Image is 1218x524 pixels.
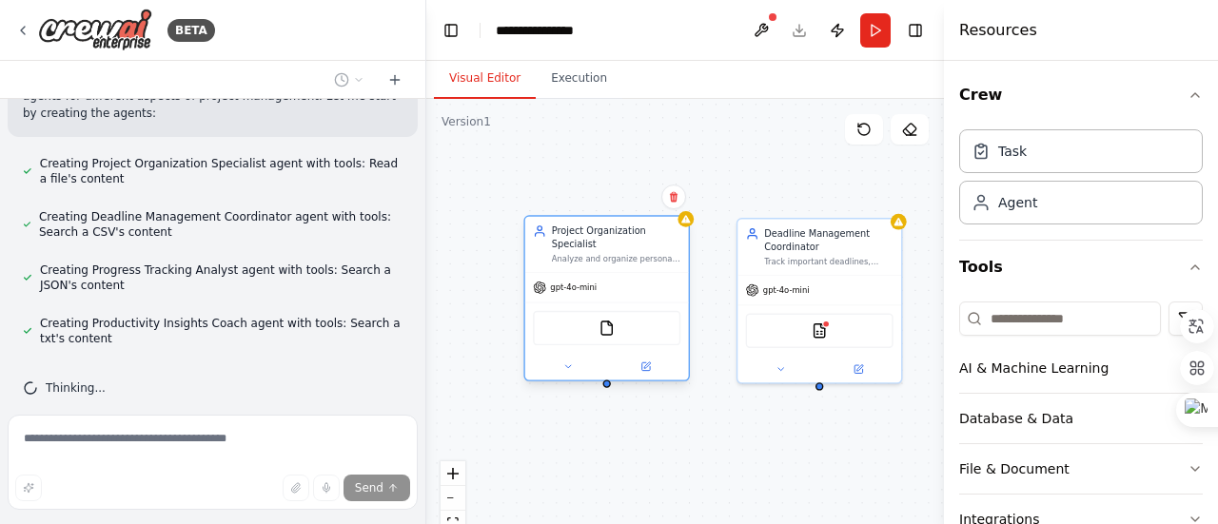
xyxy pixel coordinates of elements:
[441,486,465,511] button: zoom out
[998,142,1027,161] div: Task
[46,380,106,396] span: Thinking...
[552,254,680,264] div: Analyze and organize personal projects by categorizing them, identifying priorities, dependencies...
[959,68,1203,122] button: Crew
[608,359,683,375] button: Open in side panel
[959,359,1109,378] div: AI & Machine Learning
[40,316,403,346] span: Creating Productivity Insights Coach agent with tools: Search a txt's content
[599,320,615,337] img: FileReadTool
[344,475,410,501] button: Send
[550,282,597,293] span: gpt-4o-mini
[313,475,340,501] button: Click to speak your automation idea
[764,257,893,267] div: Track important deadlines, create reminder schedules, and monitor upcoming commitments to ensure ...
[496,21,590,40] nav: breadcrumb
[763,285,810,296] span: gpt-4o-mini
[998,193,1037,212] div: Agent
[959,343,1203,393] button: AI & Machine Learning
[536,59,622,99] button: Execution
[40,262,403,293] span: Creating Progress Tracking Analyst agent with tools: Search a JSON's content
[959,122,1203,240] div: Crew
[764,227,893,254] div: Deadline Management Coordinator
[167,19,215,42] div: BETA
[38,9,152,51] img: Logo
[737,218,903,384] div: Deadline Management CoordinatorTrack important deadlines, create reminder schedules, and monitor ...
[283,475,309,501] button: Upload files
[40,156,403,186] span: Creating Project Organization Specialist agent with tools: Read a file's content
[661,184,686,209] button: Delete node
[326,68,372,91] button: Switch to previous chat
[441,461,465,486] button: zoom in
[552,224,680,251] div: Project Organization Specialist
[434,59,536,99] button: Visual Editor
[442,114,491,129] div: Version 1
[438,17,464,44] button: Hide left sidebar
[902,17,929,44] button: Hide right sidebar
[959,459,1070,478] div: File & Document
[523,218,690,384] div: Project Organization SpecialistAnalyze and organize personal projects by categorizing them, ident...
[959,444,1203,494] button: File & Document
[821,361,896,378] button: Open in side panel
[959,394,1203,443] button: Database & Data
[355,480,383,495] span: Send
[959,19,1037,42] h4: Resources
[380,68,410,91] button: Start a new chat
[812,322,828,339] img: CSVSearchTool
[15,475,42,501] button: Improve this prompt
[959,241,1203,294] button: Tools
[959,409,1073,428] div: Database & Data
[39,209,403,240] span: Creating Deadline Management Coordinator agent with tools: Search a CSV's content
